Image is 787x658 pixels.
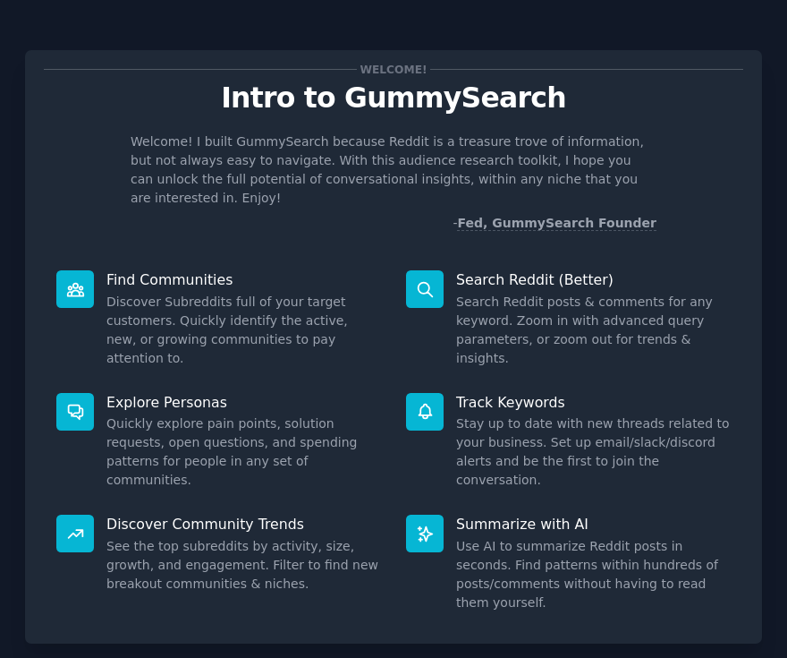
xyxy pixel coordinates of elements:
[106,393,381,412] p: Explore Personas
[456,393,731,412] p: Track Keywords
[456,515,731,534] p: Summarize with AI
[457,216,656,231] a: Fed, GummySearch Founder
[44,82,743,114] p: Intro to GummySearch
[131,132,656,208] p: Welcome! I built GummySearch because Reddit is a treasure trove of information, but not always ea...
[456,537,731,612] dd: Use AI to summarize Reddit posts in seconds. Find patterns within hundreds of posts/comments with...
[106,414,381,490] dd: Quickly explore pain points, solution requests, open questions, and spending patterns for people ...
[357,60,430,79] span: Welcome!
[456,270,731,289] p: Search Reddit (Better)
[456,293,731,368] dd: Search Reddit posts & comments for any keyword. Zoom in with advanced query parameters, or zoom o...
[106,293,381,368] dd: Discover Subreddits full of your target customers. Quickly identify the active, new, or growing c...
[106,270,381,289] p: Find Communities
[106,537,381,594] dd: See the top subreddits by activity, size, growth, and engagement. Filter to find new breakout com...
[453,214,656,233] div: -
[106,515,381,534] p: Discover Community Trends
[456,414,731,490] dd: Stay up to date with new threads related to your business. Set up email/slack/discord alerts and ...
